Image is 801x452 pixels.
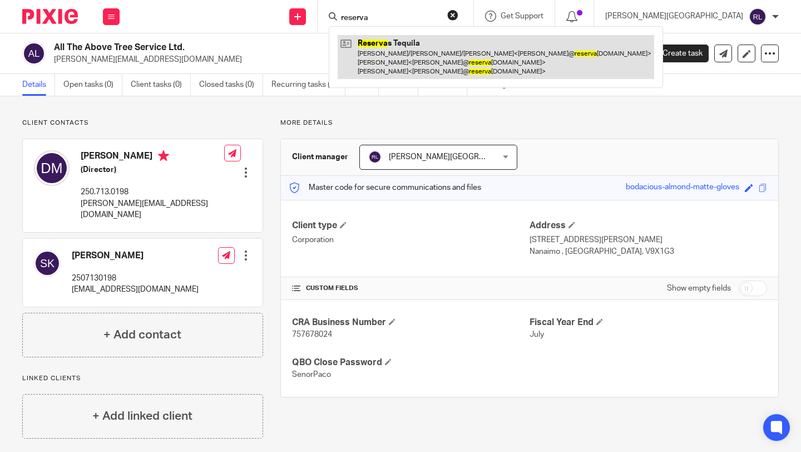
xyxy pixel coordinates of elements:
[199,74,263,96] a: Closed tasks (0)
[530,317,767,328] h4: Fiscal Year End
[605,11,743,22] p: [PERSON_NAME][GEOGRAPHIC_DATA]
[644,45,709,62] a: Create task
[72,284,199,295] p: [EMAIL_ADDRESS][DOMAIN_NAME]
[81,150,224,164] h4: [PERSON_NAME]
[530,220,767,232] h4: Address
[103,326,181,343] h4: + Add contact
[292,331,332,338] span: 757678024
[158,150,169,161] i: Primary
[54,42,513,53] h2: All The Above Tree Service Ltd.
[292,234,530,245] p: Corporation
[271,74,345,96] a: Recurring tasks (0)
[81,198,224,221] p: [PERSON_NAME][EMAIL_ADDRESS][DOMAIN_NAME]
[389,153,527,161] span: [PERSON_NAME][GEOGRAPHIC_DATA]
[292,317,530,328] h4: CRA Business Number
[131,74,191,96] a: Client tasks (0)
[749,8,767,26] img: svg%3E
[292,220,530,232] h4: Client type
[292,284,530,293] h4: CUSTOM FIELDS
[368,150,382,164] img: svg%3E
[54,54,627,65] p: [PERSON_NAME][EMAIL_ADDRESS][DOMAIN_NAME]
[280,119,779,127] p: More details
[626,181,739,194] div: bodacious-almond-matte-gloves
[92,407,192,425] h4: + Add linked client
[292,357,530,369] h4: QBO Close Password
[292,151,348,163] h3: Client manager
[447,9,458,21] button: Clear
[72,250,199,262] h4: [PERSON_NAME]
[530,331,544,338] span: July
[22,9,78,24] img: Pixie
[501,12,543,20] span: Get Support
[292,371,331,379] span: SenorPaco
[340,13,440,23] input: Search
[289,182,481,193] p: Master code for secure communications and files
[530,246,767,257] p: Nanaimo , [GEOGRAPHIC_DATA], V9X1G3
[530,234,767,245] p: [STREET_ADDRESS][PERSON_NAME]
[667,283,731,294] label: Show empty fields
[81,164,224,175] h5: (Director)
[22,74,55,96] a: Details
[22,374,263,383] p: Linked clients
[34,150,70,186] img: svg%3E
[63,74,122,96] a: Open tasks (0)
[22,42,46,65] img: svg%3E
[72,273,199,284] p: 2507130198
[81,186,224,198] p: 250.713.0198
[34,250,61,277] img: svg%3E
[22,119,263,127] p: Client contacts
